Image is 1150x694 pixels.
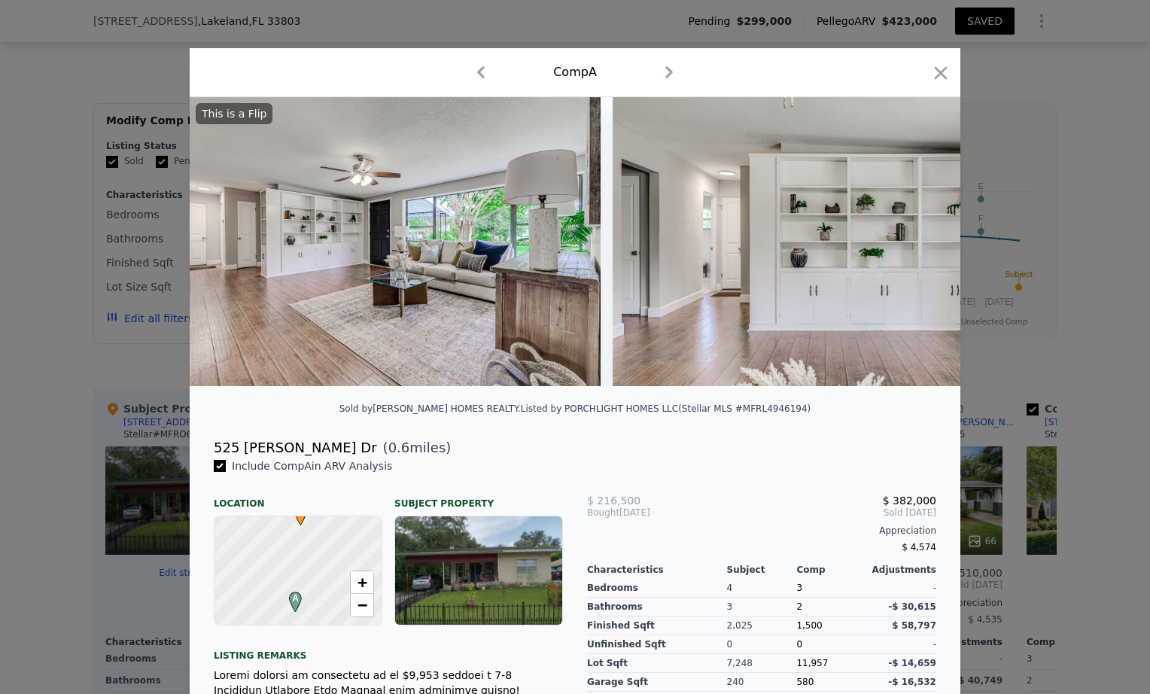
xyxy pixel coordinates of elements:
span: + [357,573,367,592]
div: 4 [727,579,797,598]
span: 0.6 [388,440,410,455]
div: 240 [727,673,797,692]
div: Bedrooms [587,579,727,598]
div: This is a Flip [196,103,272,124]
div: A [285,592,294,601]
span: Sold [DATE] [704,507,936,519]
div: Lot Sqft [587,654,727,673]
div: Garage Sqft [587,673,727,692]
div: Subject [727,564,797,576]
span: ( miles) [377,437,452,458]
span: -$ 16,532 [888,677,936,687]
div: 3 [727,598,797,616]
span: Include Comp A in ARV Analysis [226,460,398,472]
div: Bathrooms [587,598,727,616]
div: 0 [727,635,797,654]
div: Listing remarks [214,638,563,662]
span: 3 [796,583,802,593]
div: Unfinished Sqft [587,635,727,654]
div: Comp A [553,63,597,81]
span: $ 216,500 [587,495,640,507]
div: Appreciation [587,525,936,537]
div: Adjustments [866,564,936,576]
div: 525 [PERSON_NAME] Dr [214,437,377,458]
span: A [285,592,306,605]
img: Property Img [613,97,1046,386]
div: Comp [796,564,866,576]
div: Location [214,485,382,510]
img: Property Img [167,97,601,386]
div: Sold by [PERSON_NAME] HOMES REALTY . [339,403,521,414]
div: 7,248 [727,654,797,673]
div: - [866,579,936,598]
span: − [357,595,367,614]
span: $ 4,574 [902,542,936,552]
span: 11,957 [796,658,828,668]
span: Bought [587,507,619,519]
div: Characteristics [587,564,727,576]
div: - [866,635,936,654]
span: 580 [796,677,814,687]
div: Subject Property [394,485,563,510]
div: Finished Sqft [587,616,727,635]
span: 1,500 [796,620,822,631]
span: -$ 30,615 [888,601,936,612]
div: Listed by PORCHLIGHT HOMES LLC (Stellar MLS #MFRL4946194) [521,403,811,414]
span: $ 382,000 [883,495,936,507]
span: -$ 14,659 [888,658,936,668]
a: Zoom in [351,571,373,594]
div: [DATE] [587,507,704,519]
a: Zoom out [351,594,373,616]
span: $ 58,797 [892,620,936,631]
div: 2 [796,598,866,616]
span: 0 [796,639,802,650]
div: 2,025 [727,616,797,635]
